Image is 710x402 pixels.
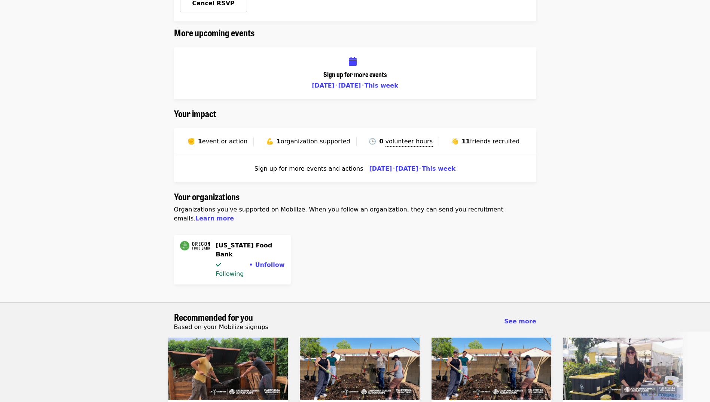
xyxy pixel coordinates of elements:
strong: 11 [461,138,470,145]
span: event or action [202,138,247,145]
span: Recommended for you [174,310,253,323]
a: [DATE] [396,165,418,172]
img: Compost Hub Support: Cottonwood Urban Farm organized by LA Compost [432,338,551,401]
img: Oregon Food Bank Logo [180,241,210,250]
span: Organizations you've supported on Mobilize. When you follow an organization, they can send you re... [174,206,503,222]
strong: 1 [198,138,202,145]
span: clock face three o'clock emoji [369,138,376,145]
span: friends recruited [470,138,520,145]
a: [DATE] [312,82,335,89]
span: See more [504,318,536,325]
span: Sign up for more events [323,69,387,79]
span: • [361,82,364,89]
span: Your organizations [174,190,240,203]
strong: 1 [277,138,281,145]
a: Recommended for you [174,312,268,323]
span: Unfollow [255,261,284,268]
a: [DATE] [369,165,392,172]
span: Includes shifts from all organizations you've supported through Mobilize. Calculated based on shi... [383,138,433,147]
span: volunteer hours [385,138,433,145]
h4: [US_STATE] Food Bank [216,241,285,259]
a: This week [422,165,455,172]
span: flexed biceps emoji [266,138,274,145]
i: check icon [216,261,221,268]
span: organization supported [281,138,350,145]
img: Food Scraps Collection: Encino Farmers' Market organized by LA Compost [563,338,683,401]
strong: 0 [379,138,383,145]
span: • [418,165,422,172]
i: calendar icon [349,56,357,67]
img: Compost Hub Support: Cottonwood Urban Farm organized by LA Compost [300,338,420,401]
span: • [392,165,395,172]
div: • [216,261,285,278]
span: More upcoming events [174,26,255,39]
span: • [335,82,338,89]
span: Sign up for more events and actions [255,164,363,173]
a: See more [504,317,536,326]
span: Based on your Mobilize signups [174,323,268,331]
a: Learn more [195,215,234,222]
span: raised fist emoji [188,138,195,145]
a: [DATE] [338,82,361,89]
span: waving hand emoji [451,138,458,145]
a: [US_STATE] Food Bankcheck iconFollowing • Unfollow [174,235,291,284]
div: Recommended for you [168,312,542,332]
img: Compost Hub Support: SOW Collective Backyard Farm organized by LA Compost [168,338,288,401]
span: Your impact [174,107,216,120]
span: Following [216,270,244,277]
a: This week [365,82,398,89]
